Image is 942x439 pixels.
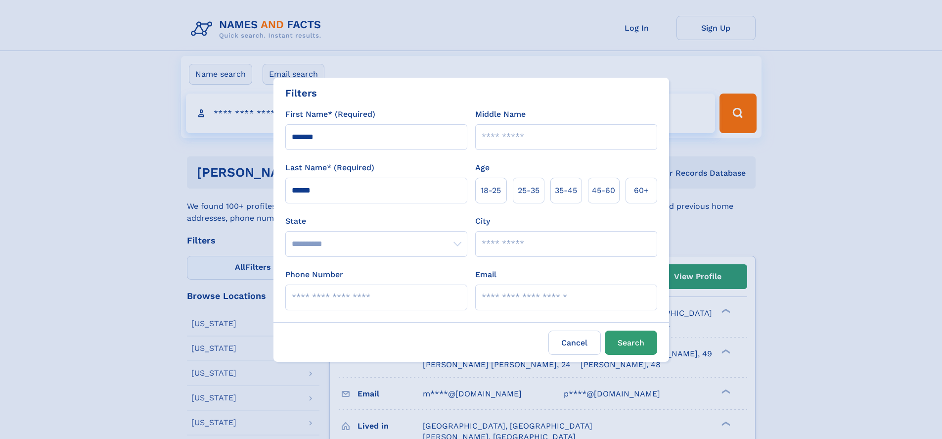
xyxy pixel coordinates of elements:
label: City [475,215,490,227]
label: Middle Name [475,108,526,120]
span: 45‑60 [592,185,615,196]
label: Age [475,162,490,174]
label: Email [475,269,496,281]
button: Search [605,331,657,355]
span: 18‑25 [481,185,501,196]
span: 25‑35 [518,185,539,196]
span: 35‑45 [555,185,577,196]
label: State [285,215,467,227]
label: Cancel [548,331,601,355]
label: Phone Number [285,269,343,281]
div: Filters [285,86,317,100]
label: First Name* (Required) [285,108,375,120]
span: 60+ [634,185,649,196]
label: Last Name* (Required) [285,162,374,174]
